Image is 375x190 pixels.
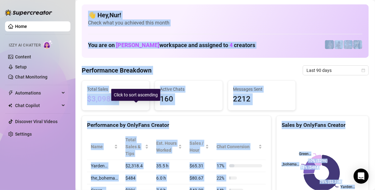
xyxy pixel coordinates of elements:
[122,160,152,172] td: $2,318.4
[325,40,334,49] img: the_bohema
[233,86,290,93] span: Messages Sent
[160,86,217,93] span: Active Chats
[213,134,266,160] th: Chat Conversion
[156,140,177,154] div: Est. Hours Worked
[87,134,122,160] th: Name
[15,74,47,79] a: Chat Monitoring
[353,40,362,49] img: AdelDahan
[190,140,204,154] span: Sales / Hour
[122,172,152,184] td: $484
[15,119,58,124] a: Discover Viral Videos
[8,90,13,95] span: thunderbolt
[217,175,227,182] span: 22 %
[15,132,32,137] a: Settings
[299,152,312,156] text: Green…
[87,121,266,129] div: Performance by OnlyFans Creator
[229,42,233,48] span: 4
[122,134,152,160] th: Total Sales & Tips
[217,162,227,169] span: 17 %
[152,160,185,172] td: 35.5 h
[82,66,152,75] h4: Performance Breakdown
[43,40,53,49] img: AI Chatter
[217,143,257,150] span: Chat Conversion
[233,93,290,105] span: 2212
[87,86,144,93] span: Total Sales
[88,42,255,49] h1: You are on workspace and assigned to creators
[15,100,60,111] span: Chat Copilot
[125,136,144,157] span: Total Sales & Tips
[88,19,362,26] span: Check what you achieved this month
[186,160,213,172] td: $65.31
[15,88,60,98] span: Automations
[354,169,369,184] div: Open Intercom Messenger
[87,93,144,105] span: $3,098.4
[276,162,300,166] text: the_bohema…
[186,172,213,184] td: $80.67
[152,172,185,184] td: 6.0 h
[282,121,363,129] div: Sales by OnlyFans Creator
[361,68,365,72] span: calendar
[186,134,213,160] th: Sales / Hour
[15,64,27,69] a: Setup
[306,66,365,75] span: Last 90 days
[88,11,362,19] h4: 👋 Hey, Nur !
[160,93,217,105] span: 160
[344,40,353,49] img: Yarden
[116,42,159,48] span: [PERSON_NAME]
[91,143,113,150] span: Name
[8,103,12,108] img: Chat Copilot
[9,42,41,48] span: Izzy AI Chatter
[87,172,122,184] td: the_bohema…
[341,185,355,189] text: Yarden…
[5,9,52,16] img: logo-BBDzfeDw.svg
[111,89,160,101] div: Click to sort ascending
[334,40,343,49] img: Green
[15,54,31,59] a: Content
[15,24,27,29] a: Home
[87,160,122,172] td: Yarden…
